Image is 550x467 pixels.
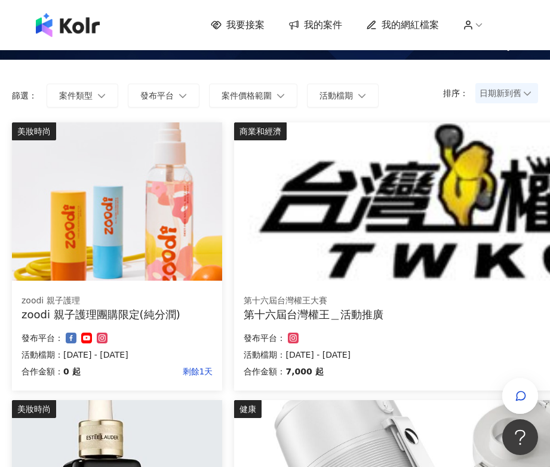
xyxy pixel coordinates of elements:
[21,348,213,362] p: 活動檔期：[DATE] - [DATE]
[502,419,538,455] iframe: Help Scout Beacon - Open
[59,91,93,100] span: 案件類型
[128,84,199,107] button: 發布平台
[304,19,342,32] span: 我的案件
[12,122,222,281] img: zoodi 全系列商品
[21,364,63,379] p: 合作金額：
[382,19,439,32] span: 我的網紅檔案
[63,364,81,379] p: 0 起
[12,91,37,100] p: 篩選：
[47,84,118,107] button: 案件類型
[21,307,213,322] div: zoodi 親子護理團購限定(純分潤)
[319,91,353,100] span: 活動檔期
[234,400,262,418] div: 健康
[21,331,63,345] p: 發布平台：
[288,19,342,32] a: 我的案件
[81,364,213,379] p: 剩餘1天
[443,88,475,98] p: 排序：
[234,122,287,140] div: 商業和經濟
[209,84,297,107] button: 案件價格範圍
[12,122,56,140] div: 美妝時尚
[140,91,174,100] span: 發布平台
[244,331,285,345] p: 發布平台：
[211,19,265,32] a: 我要接案
[21,295,213,307] div: zoodi 親子護理
[366,19,439,32] a: 我的網紅檔案
[480,84,534,102] span: 日期新到舊
[307,84,379,107] button: 活動檔期
[36,13,100,37] img: logo
[226,19,265,32] span: 我要接案
[12,400,56,418] div: 美妝時尚
[222,91,272,100] span: 案件價格範圍
[285,364,323,379] p: 7,000 起
[244,364,285,379] p: 合作金額：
